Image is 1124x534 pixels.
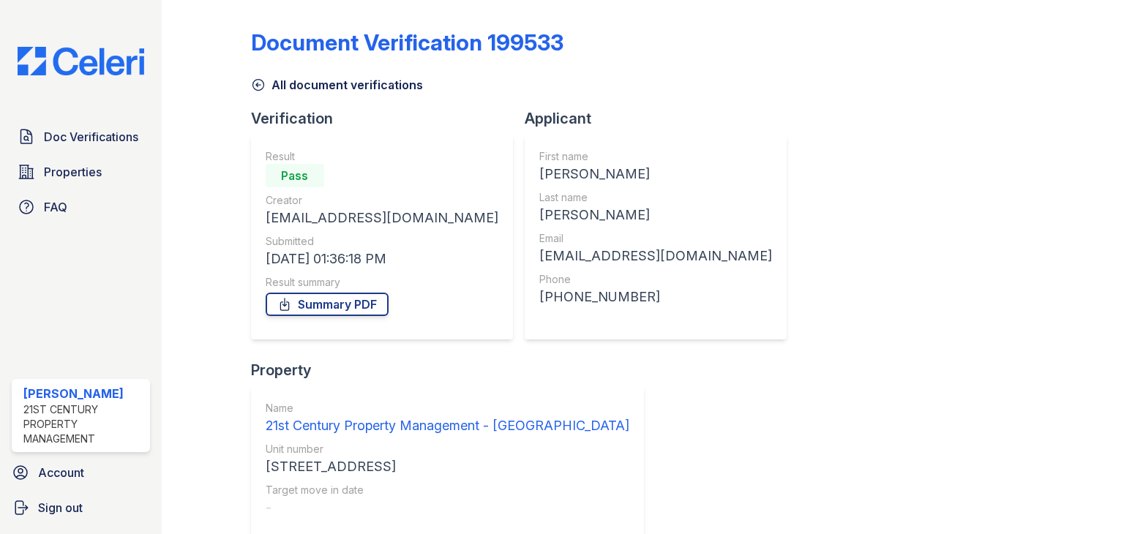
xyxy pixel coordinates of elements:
span: Account [38,464,84,481]
div: 21st Century Property Management - [GEOGRAPHIC_DATA] [266,415,629,436]
div: Submitted [266,234,498,249]
a: Account [6,458,156,487]
div: [PERSON_NAME] [539,164,772,184]
div: Target move in date [266,483,629,497]
div: 21st Century Property Management [23,402,144,446]
span: FAQ [44,198,67,216]
div: - [266,497,629,518]
div: Unit number [266,442,629,456]
div: [EMAIL_ADDRESS][DOMAIN_NAME] [539,246,772,266]
div: Property [251,360,656,380]
div: Applicant [525,108,798,129]
span: Doc Verifications [44,128,138,146]
div: Result summary [266,275,498,290]
span: Properties [44,163,102,181]
div: Pass [266,164,324,187]
a: All document verifications [251,76,423,94]
div: Email [539,231,772,246]
a: Properties [12,157,150,187]
div: Name [266,401,629,415]
div: [PHONE_NUMBER] [539,287,772,307]
a: Doc Verifications [12,122,150,151]
span: Sign out [38,499,83,516]
div: [STREET_ADDRESS] [266,456,629,477]
a: FAQ [12,192,150,222]
div: [PERSON_NAME] [539,205,772,225]
div: First name [539,149,772,164]
div: Result [266,149,498,164]
div: Creator [266,193,498,208]
div: [EMAIL_ADDRESS][DOMAIN_NAME] [266,208,498,228]
a: Sign out [6,493,156,522]
div: [PERSON_NAME] [23,385,144,402]
div: Verification [251,108,525,129]
a: Summary PDF [266,293,389,316]
img: CE_Logo_Blue-a8612792a0a2168367f1c8372b55b34899dd931a85d93a1a3d3e32e68fde9ad4.png [6,47,156,75]
div: [DATE] 01:36:18 PM [266,249,498,269]
a: Name 21st Century Property Management - [GEOGRAPHIC_DATA] [266,401,629,436]
div: Last name [539,190,772,205]
div: Phone [539,272,772,287]
div: Document Verification 199533 [251,29,563,56]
